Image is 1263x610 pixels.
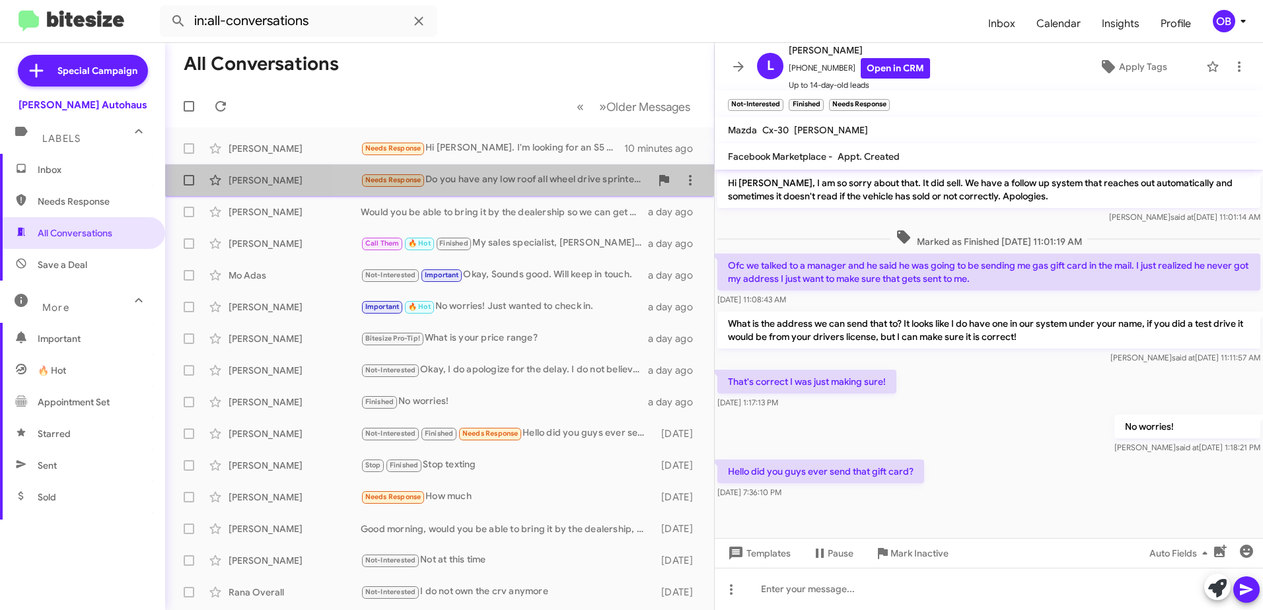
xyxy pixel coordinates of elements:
span: All Conversations [38,226,112,240]
a: Profile [1150,5,1202,43]
span: Not-Interested [365,271,416,279]
span: » [599,98,606,115]
span: Marked as Finished [DATE] 11:01:19 AM [890,229,1087,248]
div: [PERSON_NAME] Autohaus [18,98,147,112]
div: How much [361,489,655,504]
span: Starred [38,427,71,440]
p: Ofc we talked to a manager and he said he was going to be sending me gas gift card in the mail. I... [717,254,1260,290]
a: Inbox [978,5,1026,43]
div: [PERSON_NAME] [229,364,361,377]
span: L [767,55,774,77]
span: Older Messages [606,100,690,114]
div: My sales specialist, [PERSON_NAME], tried to call but got VM. Feel free to call him back at [PHON... [361,236,648,251]
span: [PERSON_NAME] [DATE] 11:01:14 AM [1109,212,1260,222]
div: [DATE] [655,427,704,440]
input: Search [160,5,437,37]
span: Mazda [728,124,757,136]
button: Mark Inactive [864,541,959,565]
div: [PERSON_NAME] [229,459,361,472]
h1: All Conversations [184,53,339,75]
span: Appt. Created [838,151,900,162]
div: a day ago [648,364,704,377]
a: Calendar [1026,5,1091,43]
button: Templates [715,541,801,565]
span: [PERSON_NAME] [DATE] 11:11:57 AM [1110,353,1260,362]
div: Hi [PERSON_NAME]. I'm looking for an S5 or A5 with the blackout Quattro package that is in the gr... [361,141,624,156]
span: « [577,98,584,115]
span: Up to 14-day-old leads [789,79,930,92]
div: a day ago [648,300,704,314]
span: Not-Interested [365,588,416,596]
span: [PHONE_NUMBER] [789,58,930,79]
div: [DATE] [655,491,704,504]
span: Bitesize Pro-Tip! [365,334,420,343]
small: Needs Response [829,99,890,111]
span: Not-Interested [365,429,416,438]
span: Important [365,302,400,311]
div: a day ago [648,237,704,250]
div: a day ago [648,205,704,219]
span: Finished [365,397,394,406]
button: Next [591,93,698,120]
span: Not-Interested [365,556,416,564]
span: Mark Inactive [890,541,949,565]
span: Needs Response [38,195,150,208]
span: [DATE] 11:08:43 AM [717,294,786,304]
span: Stop [365,461,381,469]
span: said at [1172,353,1195,362]
div: What is your price range? [361,331,648,346]
div: [PERSON_NAME] [229,427,361,440]
p: That's correct I was just making sure! [717,370,896,393]
span: Templates [725,541,791,565]
span: [DATE] 1:17:13 PM [717,397,778,407]
span: [PERSON_NAME] [789,42,930,58]
span: Appointment Set [38,395,110,409]
span: [PERSON_NAME] [DATE] 1:18:21 PM [1114,442,1260,452]
small: Finished [789,99,823,111]
div: Hello did you guys ever send that gift card? [361,426,655,441]
span: Not-Interested [365,366,416,374]
span: Apply Tags [1119,55,1167,79]
div: [PERSON_NAME] [229,300,361,314]
div: Would you be able to bring it by the dealership so we can get an actual appraisal/buy figure on it? [361,205,648,219]
span: Special Campaign [57,64,137,77]
span: More [42,302,69,314]
span: 🔥 Hot [38,364,66,377]
div: a day ago [648,332,704,345]
span: [DATE] 7:36:10 PM [717,487,781,497]
div: [DATE] [655,459,704,472]
div: Mo Adas [229,269,361,282]
p: No worries! [1114,415,1260,438]
div: [PERSON_NAME] [229,205,361,219]
div: a day ago [648,395,704,409]
div: [DATE] [655,554,704,567]
div: OB [1213,10,1235,32]
span: 🔥 Hot [408,302,431,311]
div: [PERSON_NAME] [229,554,361,567]
div: [PERSON_NAME] [229,174,361,187]
div: [PERSON_NAME] [229,491,361,504]
span: said at [1176,442,1199,452]
div: [PERSON_NAME] [229,522,361,535]
p: What is the address we can send that to? It looks like I do have one in our system under your nam... [717,312,1260,349]
div: [PERSON_NAME] [229,142,361,155]
span: Sent [38,459,57,472]
div: I do not own the crv anymore [361,584,655,599]
div: 10 minutes ago [624,142,704,155]
div: [DATE] [655,586,704,599]
span: Labels [42,133,81,145]
span: Important [425,271,459,279]
div: No worries! [361,394,648,409]
div: [PERSON_NAME] [229,332,361,345]
div: Okay, Sounds good. Will keep in touch. [361,267,648,283]
small: Not-Interested [728,99,783,111]
a: Insights [1091,5,1150,43]
span: Important [38,332,150,345]
span: Inbox [38,163,150,176]
div: Do you have any low roof all wheel drive sprinters yet ? [361,172,651,187]
div: [PERSON_NAME] [229,395,361,409]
